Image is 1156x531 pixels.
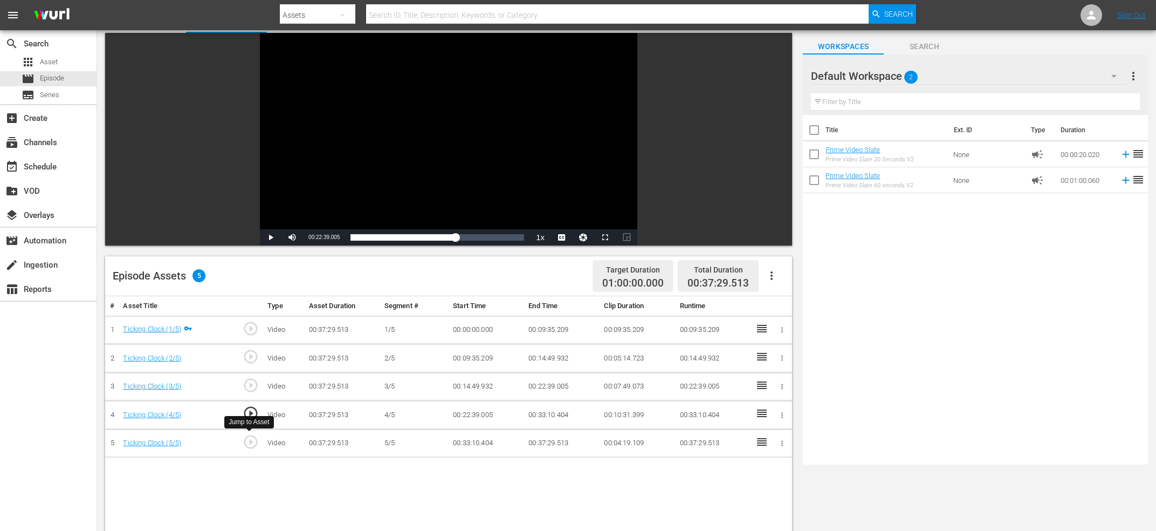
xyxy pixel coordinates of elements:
[573,229,594,246] button: Jump To Time
[380,401,449,430] td: 4/5
[5,258,18,271] span: Ingestion
[1127,70,1140,83] span: more_vert
[380,316,449,344] td: 1/5
[600,429,675,458] td: 00:04:19.109
[229,418,269,427] div: Jump to Asset
[192,269,205,282] span: 5
[600,316,675,344] td: 00:09:35.209
[1120,174,1132,186] svg: Add to Episode
[676,296,751,316] th: Runtime
[803,40,884,53] span: Workspaces
[1031,174,1044,187] span: Ad
[600,372,675,401] td: 00:07:49.073
[105,429,119,458] td: 5
[40,90,59,100] span: Series
[1120,148,1132,160] svg: Add to Episode
[305,429,380,458] td: 00:37:29.513
[594,229,616,246] button: Fullscreen
[1031,148,1044,161] span: Ad
[1118,11,1146,19] a: Sign Out
[449,401,524,430] td: 00:22:39.005
[305,401,380,430] td: 00:37:29.513
[40,73,64,84] span: Episode
[600,401,675,430] td: 00:10:31.399
[263,429,304,458] td: Video
[602,262,664,277] div: Target Duration
[5,37,18,50] span: Search
[524,296,600,316] th: End Time
[380,296,449,316] th: Segment #
[105,296,119,316] th: #
[22,56,35,69] span: Asset
[105,316,119,344] td: 1
[949,167,1027,193] td: None
[449,316,524,344] td: 00:00:00.000
[1127,63,1140,89] button: more_vert
[243,349,259,365] span: play_circle_outline
[524,344,600,373] td: 00:14:49.932
[1024,115,1054,145] th: Type
[263,344,304,373] td: Video
[1132,147,1145,160] span: reorder
[305,316,380,344] td: 00:37:29.513
[449,372,524,401] td: 00:14:49.932
[22,72,35,85] span: Episode
[5,234,18,247] span: Automation
[5,283,18,296] span: Reports
[825,115,947,145] th: Title
[676,372,751,401] td: 00:22:39.005
[281,229,303,246] button: Mute
[600,296,675,316] th: Clip Duration
[350,234,524,241] div: Progress Bar
[260,229,281,246] button: Play
[263,401,304,430] td: Video
[5,136,18,149] span: Channels
[123,325,181,333] a: Ticking Clock (1/5)
[123,439,181,447] a: Ticking Clock (5/5)
[105,344,119,373] td: 2
[825,146,880,154] a: Prime Video Slate
[243,377,259,393] span: play_circle_outline
[5,209,18,222] span: Overlays
[1132,173,1145,186] span: reorder
[524,372,600,401] td: 00:22:39.005
[243,405,259,421] span: play_circle_outline
[524,429,600,458] td: 00:37:29.513
[884,4,913,24] span: Search
[524,401,600,430] td: 00:33:10.404
[243,434,259,450] span: play_circle_outline
[687,262,749,277] div: Total Duration
[263,316,304,344] td: Video
[305,344,380,373] td: 00:37:29.513
[263,372,304,401] td: Video
[5,160,18,173] span: Schedule
[305,372,380,401] td: 00:37:29.513
[40,57,58,67] span: Asset
[825,182,913,189] div: Prime Video Slate 60 seconds V2
[113,269,205,282] div: Episode Assets
[600,344,675,373] td: 00:05:14.723
[105,401,119,430] td: 4
[123,382,181,390] a: Ticking Clock (3/5)
[811,61,1126,91] div: Default Workspace
[449,344,524,373] td: 00:09:35.209
[551,229,573,246] button: Captions
[524,316,600,344] td: 00:09:35.209
[676,401,751,430] td: 00:33:10.404
[947,115,1024,145] th: Ext. ID
[123,411,181,419] a: Ticking Clock (4/5)
[380,372,449,401] td: 3/5
[260,33,637,246] div: Video Player
[1054,115,1119,145] th: Duration
[884,40,965,53] span: Search
[949,141,1027,167] td: None
[602,277,664,290] span: 01:00:00.000
[308,234,340,240] span: 00:22:39.005
[1056,141,1116,167] td: 00:00:20.020
[825,172,880,180] a: Prime Video Slate
[529,229,551,246] button: Playback Rate
[22,88,35,101] span: Series
[263,296,304,316] th: Type
[105,372,119,401] td: 3
[5,185,18,198] span: VOD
